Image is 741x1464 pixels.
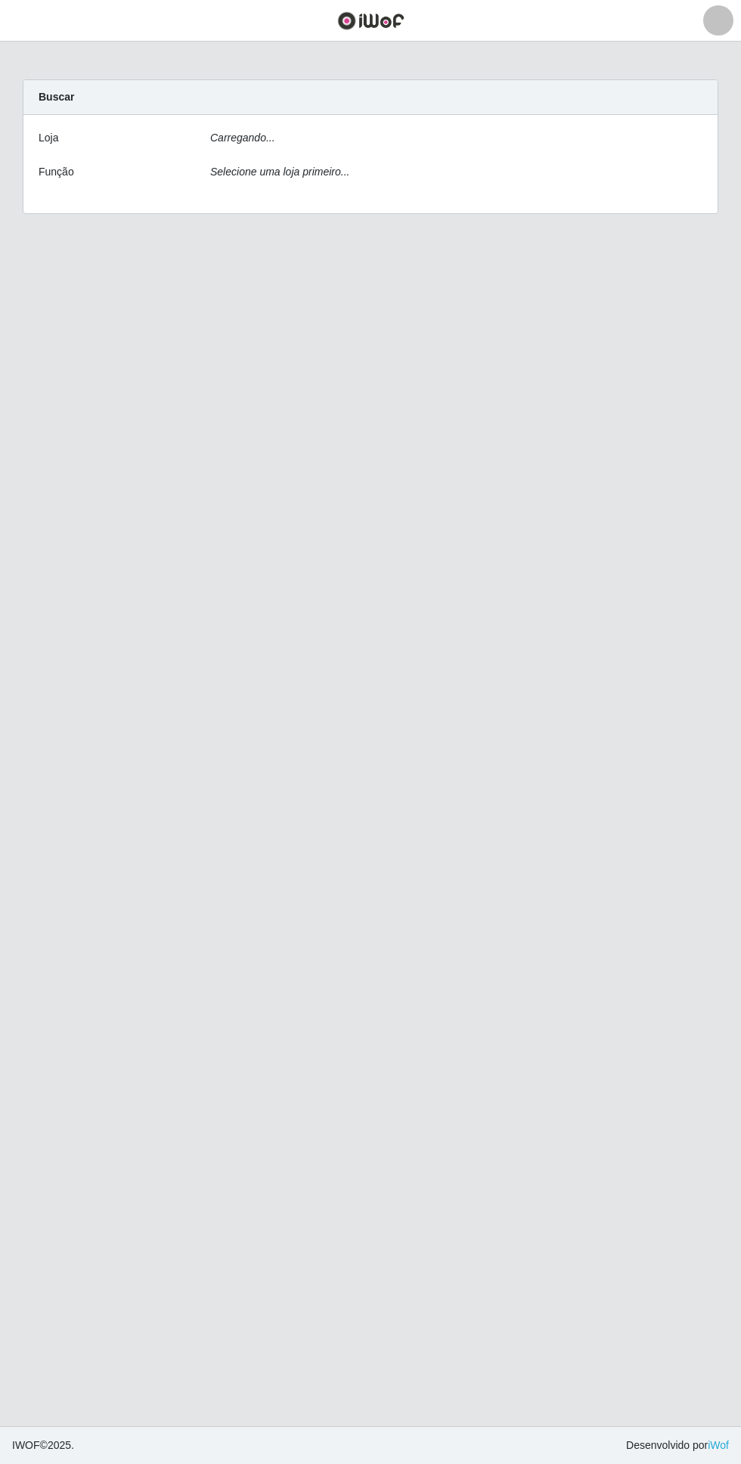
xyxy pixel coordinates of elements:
img: CoreUI Logo [337,11,405,30]
i: Selecione uma loja primeiro... [210,166,349,178]
span: Desenvolvido por [626,1438,729,1453]
label: Função [39,164,74,180]
span: IWOF [12,1439,40,1451]
a: iWof [708,1439,729,1451]
i: Carregando... [210,132,275,144]
span: © 2025 . [12,1438,74,1453]
strong: Buscar [39,91,74,103]
label: Loja [39,130,58,146]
